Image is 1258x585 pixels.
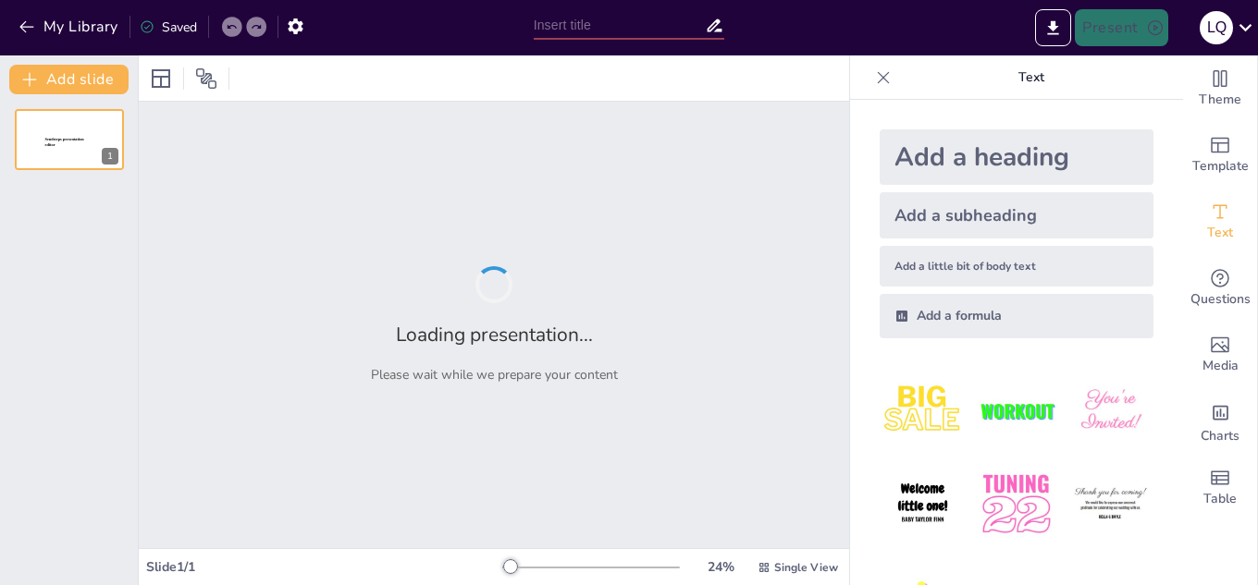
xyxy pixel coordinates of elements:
div: Change the overall theme [1183,55,1257,122]
div: Add text boxes [1183,189,1257,255]
span: Single View [774,560,838,575]
div: Slide 1 / 1 [146,558,502,576]
button: Export to PowerPoint [1035,9,1071,46]
span: Table [1203,489,1237,509]
span: Position [195,67,217,90]
div: Saved [140,18,197,36]
p: Text [898,55,1165,100]
img: 6.jpeg [1067,461,1153,547]
span: Charts [1201,426,1239,446]
div: Add a formula [880,294,1153,338]
div: 1 [15,109,124,170]
button: Present [1075,9,1167,46]
p: Please wait while we prepare your content [371,366,618,384]
div: Add ready made slides [1183,122,1257,189]
span: Template [1192,156,1249,177]
button: My Library [14,12,126,42]
span: Theme [1199,90,1241,110]
span: Sendsteps presentation editor [45,138,84,148]
img: 3.jpeg [1067,368,1153,454]
div: Add charts and graphs [1183,388,1257,455]
img: 2.jpeg [973,368,1059,454]
span: Questions [1190,289,1251,310]
div: Add images, graphics, shapes or video [1183,322,1257,388]
button: Add slide [9,65,129,94]
div: L Q [1200,11,1233,44]
input: Insert title [534,12,706,39]
div: Add a subheading [880,192,1153,238]
img: 4.jpeg [880,461,966,547]
div: Get real-time input from your audience [1183,255,1257,322]
div: Add a heading [880,129,1153,185]
img: 1.jpeg [880,368,966,454]
div: Add a table [1183,455,1257,521]
img: 5.jpeg [973,461,1059,547]
div: Layout [146,64,176,93]
span: Text [1207,223,1233,243]
span: Media [1202,356,1239,376]
h2: Loading presentation... [396,322,593,347]
div: Add a little bit of body text [880,246,1153,286]
div: 24 % [698,558,743,576]
button: L Q [1200,9,1233,46]
div: 1 [102,148,118,165]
